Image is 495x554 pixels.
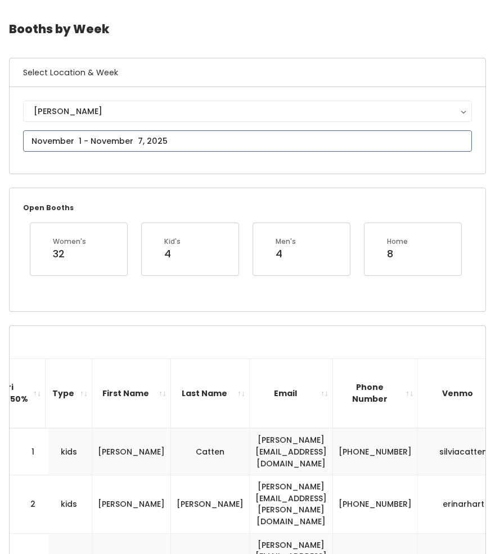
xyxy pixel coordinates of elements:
[164,237,181,247] div: Kid's
[164,247,181,261] div: 4
[250,358,333,428] th: Email: activate to sort column ascending
[276,237,296,247] div: Men's
[92,358,171,428] th: First Name: activate to sort column ascending
[46,475,92,533] td: kids
[34,105,461,117] div: [PERSON_NAME]
[9,13,486,44] h4: Booths by Week
[10,475,49,533] td: 2
[23,130,472,152] input: November 1 - November 7, 2025
[23,101,472,122] button: [PERSON_NAME]
[53,247,86,261] div: 32
[250,428,333,475] td: [PERSON_NAME][EMAIL_ADDRESS][DOMAIN_NAME]
[171,428,250,475] td: Catten
[333,475,418,533] td: [PHONE_NUMBER]
[46,428,92,475] td: kids
[53,237,86,247] div: Women's
[92,428,171,475] td: [PERSON_NAME]
[10,58,485,87] h6: Select Location & Week
[250,475,333,533] td: [PERSON_NAME][EMAIL_ADDRESS][PERSON_NAME][DOMAIN_NAME]
[171,475,250,533] td: [PERSON_NAME]
[387,237,408,247] div: Home
[10,428,49,475] td: 1
[92,475,171,533] td: [PERSON_NAME]
[46,358,92,428] th: Type: activate to sort column ascending
[333,428,418,475] td: [PHONE_NUMBER]
[171,358,250,428] th: Last Name: activate to sort column ascending
[333,358,418,428] th: Phone Number: activate to sort column ascending
[23,203,74,212] small: Open Booths
[276,247,296,261] div: 4
[387,247,408,261] div: 8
